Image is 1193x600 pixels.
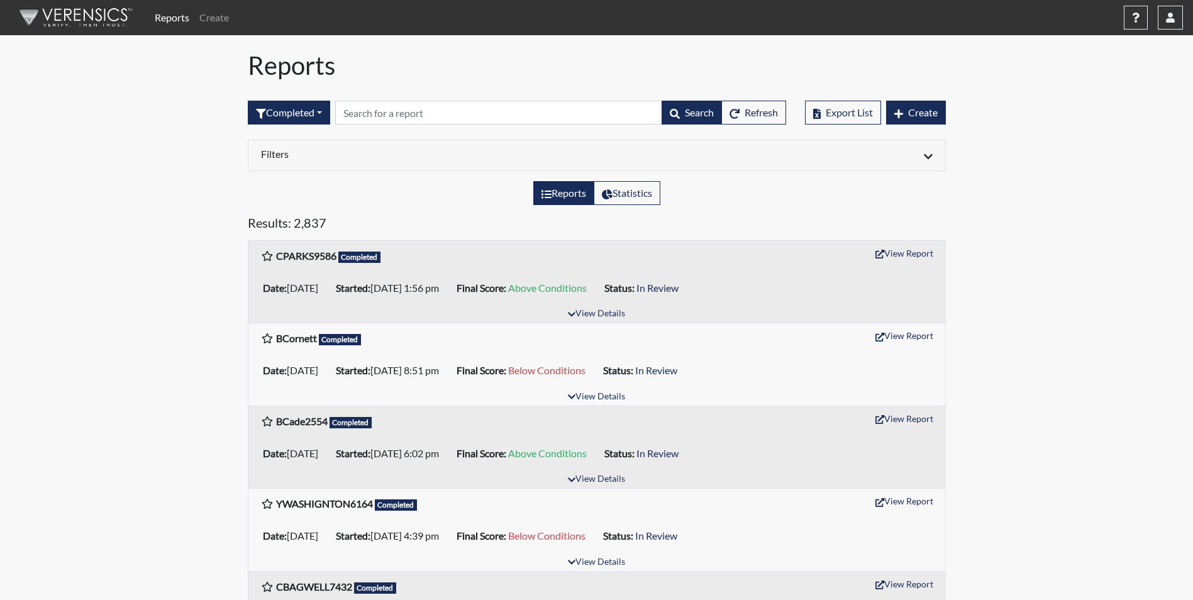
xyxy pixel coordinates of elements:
span: Create [908,106,938,118]
b: BCornett [276,332,317,344]
b: Started: [336,364,370,376]
h1: Reports [248,50,946,81]
a: Create [194,5,234,30]
b: Started: [336,282,370,294]
button: View Details [562,389,631,406]
span: Below Conditions [508,530,585,542]
button: View Report [870,574,939,594]
b: CBAGWELL7432 [276,581,352,592]
span: Above Conditions [508,447,587,459]
a: Reports [150,5,194,30]
b: Started: [336,447,370,459]
span: Completed [375,499,418,511]
b: Status: [604,447,635,459]
button: View Details [562,554,631,571]
b: Date: [263,282,287,294]
b: Final Score: [457,282,506,294]
li: [DATE] 1:56 pm [331,278,452,298]
span: In Review [636,282,679,294]
button: Export List [805,101,881,125]
div: Filter by interview status [248,101,330,125]
b: BCade2554 [276,415,328,427]
span: Completed [354,582,397,594]
button: Create [886,101,946,125]
button: View Report [870,409,939,428]
li: [DATE] [258,526,331,546]
li: [DATE] 8:51 pm [331,360,452,381]
b: Date: [263,364,287,376]
input: Search by Registration ID, Interview Number, or Investigation Name. [335,101,662,125]
span: Completed [330,417,372,428]
span: Below Conditions [508,364,585,376]
b: CPARKS9586 [276,250,336,262]
b: Status: [603,530,633,542]
label: View statistics about completed interviews [594,181,660,205]
span: In Review [636,447,679,459]
li: [DATE] [258,278,331,298]
button: Completed [248,101,330,125]
b: Final Score: [457,364,506,376]
h5: Results: 2,837 [248,215,946,235]
button: View Report [870,243,939,263]
span: Above Conditions [508,282,587,294]
span: Export List [826,106,873,118]
b: Started: [336,530,370,542]
li: [DATE] [258,443,331,464]
span: Search [685,106,714,118]
div: Click to expand/collapse filters [252,148,942,163]
span: Completed [319,334,362,345]
b: Final Score: [457,530,506,542]
li: [DATE] [258,360,331,381]
button: Search [662,101,722,125]
b: YWASHIGNTON6164 [276,497,373,509]
li: [DATE] 4:39 pm [331,526,452,546]
b: Final Score: [457,447,506,459]
button: Refresh [721,101,786,125]
label: View the list of reports [533,181,594,205]
button: View Report [870,326,939,345]
b: Date: [263,530,287,542]
button: View Details [562,471,631,488]
button: View Details [562,306,631,323]
h6: Filters [261,148,587,160]
span: Completed [338,252,381,263]
li: [DATE] 6:02 pm [331,443,452,464]
span: In Review [635,364,677,376]
b: Date: [263,447,287,459]
b: Status: [604,282,635,294]
b: Status: [603,364,633,376]
span: Refresh [745,106,778,118]
span: In Review [635,530,677,542]
button: View Report [870,491,939,511]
